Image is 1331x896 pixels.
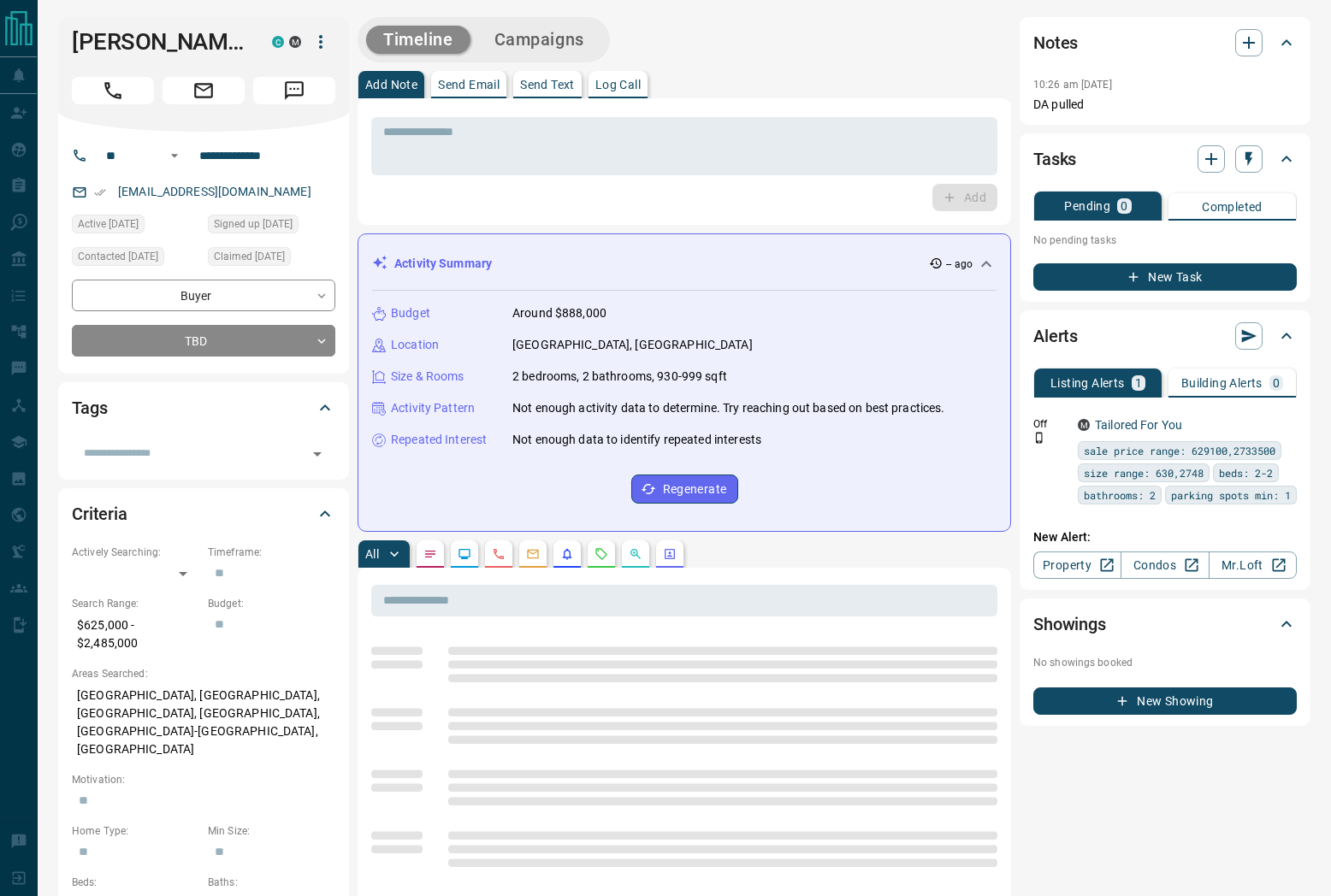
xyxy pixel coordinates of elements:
[1050,377,1125,389] p: Listing Alerts
[1084,442,1275,459] span: sale price range: 629100,2733500
[1181,377,1263,389] p: Building Alerts
[1219,464,1273,481] span: beds: 2-2
[1033,139,1297,180] div: Tasks
[1171,486,1291,504] span: parking spots min: 1
[1033,432,1045,444] svg: Push Notification Only
[1064,200,1110,212] p: Pending
[595,79,641,91] p: Log Call
[208,875,335,890] p: Baths:
[1033,416,1068,432] p: Off
[72,611,199,657] p: $625,000 - $2,485,000
[423,547,437,561] svg: Notes
[1033,604,1297,645] div: Showings
[208,545,335,560] p: Timeframe:
[1209,551,1297,579] a: Mr.Loft
[1033,227,1297,253] p: No pending tasks
[391,368,464,386] p: Size & Rooms
[1033,96,1297,114] p: DA pulled
[163,77,245,104] span: Email
[1121,200,1127,212] p: 0
[72,545,199,560] p: Actively Searching:
[272,36,284,48] div: condos.ca
[438,79,500,91] p: Send Email
[72,875,199,890] p: Beds:
[72,325,335,357] div: TBD
[78,248,158,265] span: Contacted [DATE]
[1033,145,1076,173] h2: Tasks
[526,547,540,561] svg: Emails
[118,185,311,198] a: [EMAIL_ADDRESS][DOMAIN_NAME]
[72,394,107,421] h2: Tags
[1033,22,1297,63] div: Notes
[208,596,335,611] p: Budget:
[1135,377,1142,389] p: 1
[946,256,973,272] p: -- ago
[372,248,997,280] div: Activity Summary-- ago
[1033,322,1078,350] h2: Alerts
[72,500,127,528] h2: Criteria
[512,336,753,354] p: [GEOGRAPHIC_DATA], [GEOGRAPHIC_DATA]
[72,280,335,311] div: Buyer
[1084,486,1156,504] span: bathrooms: 2
[1084,464,1204,481] span: size range: 630,2748
[72,247,199,271] div: Sat Oct 11 2025
[1078,419,1090,431] div: mrloft.ca
[1121,551,1209,579] a: Condos
[1033,79,1112,91] p: 10:26 am [DATE]
[208,823,335,839] p: Min Size:
[1033,687,1297,715] button: New Showing
[391,399,475,417] p: Activity Pattern
[663,547,677,561] svg: Agent Actions
[512,304,606,322] p: Around $888,000
[305,442,329,466] button: Open
[72,28,246,56] h1: [PERSON_NAME]
[164,145,185,166] button: Open
[492,547,506,561] svg: Calls
[458,547,471,561] svg: Lead Browsing Activity
[208,215,335,239] div: Sat Oct 11 2025
[208,247,335,271] div: Sat Oct 11 2025
[1033,315,1297,357] div: Alerts
[1033,551,1121,579] a: Property
[1095,418,1182,432] a: Tailored For You
[512,399,945,417] p: Not enough activity data to determine. Try reaching out based on best practices.
[391,304,430,322] p: Budget
[477,26,601,54] button: Campaigns
[1033,610,1106,638] h2: Showings
[1273,377,1280,389] p: 0
[72,681,335,763] p: [GEOGRAPHIC_DATA], [GEOGRAPHIC_DATA], [GEOGRAPHIC_DATA], [GEOGRAPHIC_DATA], [GEOGRAPHIC_DATA]-[GE...
[94,186,106,198] svg: Email Verified
[595,547,608,561] svg: Requests
[214,248,285,265] span: Claimed [DATE]
[72,215,199,239] div: Sat Oct 11 2025
[1033,655,1297,670] p: No showings booked
[72,596,199,611] p: Search Range:
[72,493,335,534] div: Criteria
[391,431,487,449] p: Repeated Interest
[1033,528,1297,546] p: New Alert:
[1033,263,1297,291] button: New Task
[512,368,727,386] p: 2 bedrooms, 2 bathrooms, 930-999 sqft
[365,79,417,91] p: Add Note
[253,77,335,104] span: Message
[1202,201,1263,213] p: Completed
[72,666,335,681] p: Areas Searched:
[72,387,335,428] div: Tags
[512,431,761,449] p: Not enough data to identify repeated interests
[560,547,574,561] svg: Listing Alerts
[72,772,335,787] p: Motivation:
[365,548,379,560] p: All
[631,475,738,504] button: Regenerate
[1033,29,1078,56] h2: Notes
[289,36,301,48] div: mrloft.ca
[366,26,470,54] button: Timeline
[214,215,293,233] span: Signed up [DATE]
[72,823,199,839] p: Home Type:
[394,255,492,273] p: Activity Summary
[78,215,139,233] span: Active [DATE]
[629,547,642,561] svg: Opportunities
[520,79,575,91] p: Send Text
[391,336,439,354] p: Location
[72,77,154,104] span: Call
